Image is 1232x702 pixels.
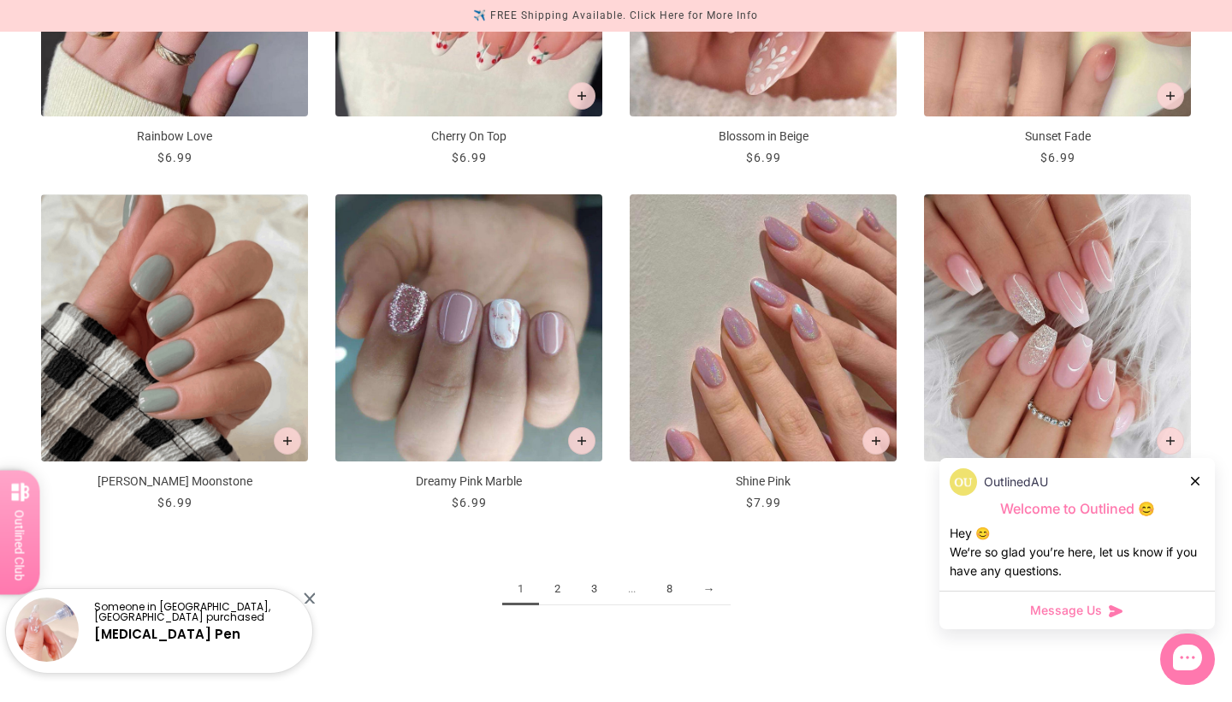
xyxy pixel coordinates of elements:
span: $6.99 [157,496,192,509]
span: $6.99 [452,496,487,509]
a: Pink Glam [924,194,1191,512]
span: ... [613,574,651,605]
a: 3 [576,574,613,605]
span: Message Us [1030,602,1102,619]
button: Add to cart [862,427,890,455]
p: Someone in [GEOGRAPHIC_DATA], [GEOGRAPHIC_DATA] purchased [94,602,298,622]
span: 1 [502,574,539,605]
span: $6.99 [746,151,781,164]
p: Pink Glam [924,473,1191,491]
button: Add to cart [274,427,301,455]
button: Add to cart [1157,82,1184,110]
p: Blossom in Beige [630,128,897,146]
div: Hey 😊 We‘re so glad you’re here, let us know if you have any questions. [950,524,1205,580]
p: Sunset Fade [924,128,1191,146]
button: Add to cart [568,427,595,455]
p: Welcome to Outlined 😊 [950,500,1205,518]
a: Dreamy Pink Marble [335,194,602,512]
a: Shine Pink [630,194,897,512]
p: [PERSON_NAME] Moonstone [41,473,308,491]
a: Misty Moonstone [41,194,308,512]
img: Misty Moonstone-Press on Manicure-Outlined [41,194,308,461]
a: 2 [539,574,576,605]
p: Rainbow Love [41,128,308,146]
button: Add to cart [1157,427,1184,455]
div: ✈️ FREE Shipping Available. Click Here for More Info [473,7,758,25]
a: → [688,574,731,605]
p: Shine Pink [630,473,897,491]
p: OutlinedAU [984,473,1048,491]
span: $7.99 [746,496,781,509]
span: $6.99 [452,151,487,164]
a: [MEDICAL_DATA] Pen [94,625,240,643]
p: Dreamy Pink Marble [335,473,602,491]
span: $6.99 [1040,151,1075,164]
a: 8 [651,574,688,605]
button: Add to cart [568,82,595,110]
p: Cherry On Top [335,128,602,146]
span: $6.99 [157,151,192,164]
img: data:image/png;base64,iVBORw0KGgoAAAANSUhEUgAAACQAAAAkCAYAAADhAJiYAAAAAXNSR0IArs4c6QAAAERlWElmTU0... [950,468,977,496]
